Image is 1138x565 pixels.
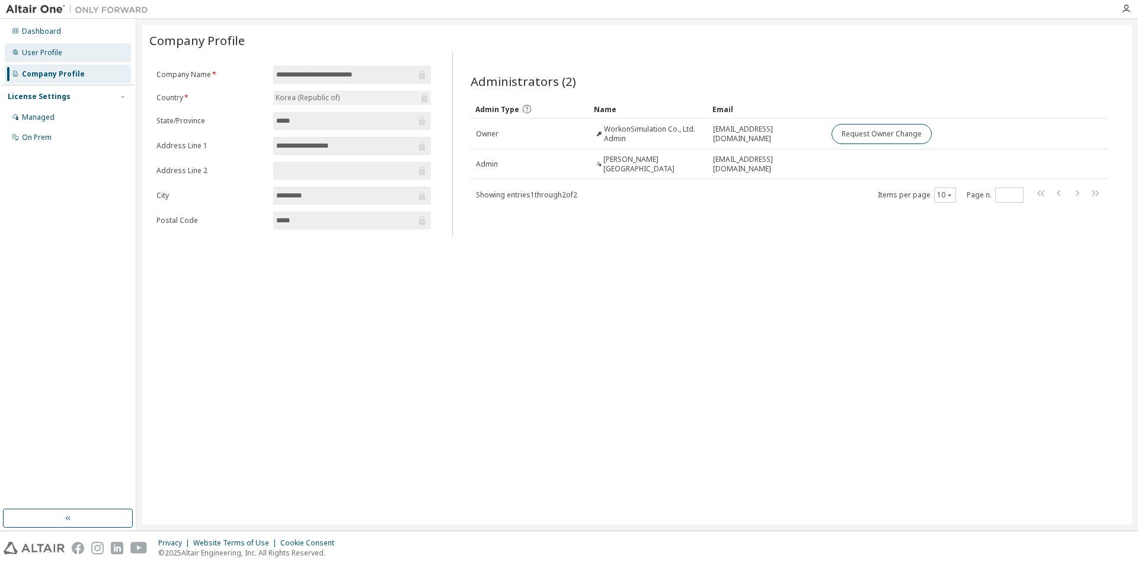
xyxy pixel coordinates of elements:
span: Items per page [878,187,956,203]
span: Owner [476,129,498,139]
div: License Settings [8,92,71,101]
div: User Profile [22,48,62,58]
label: State/Province [156,116,266,126]
p: © 2025 Altair Engineering, Inc. All Rights Reserved. [158,548,341,558]
div: Email [712,100,821,119]
div: Dashboard [22,27,61,36]
div: Website Terms of Use [193,538,280,548]
span: Showing entries 1 through 2 of 2 [476,190,577,200]
span: Admin [476,159,498,169]
div: Privacy [158,538,193,548]
div: On Prem [22,133,52,142]
button: 10 [937,190,953,200]
span: Administrators (2) [471,73,576,90]
span: Admin Type [475,104,519,114]
div: Company Profile [22,69,85,79]
label: City [156,191,266,200]
label: Postal Code [156,216,266,225]
div: Cookie Consent [280,538,341,548]
div: Korea (Republic of) [274,91,341,104]
button: Request Owner Change [832,124,932,144]
img: linkedin.svg [111,542,123,554]
span: WorkonSimulation Co., Ltd. Admin [604,125,702,143]
span: [PERSON_NAME][GEOGRAPHIC_DATA] [603,155,702,174]
span: Company Profile [149,32,245,49]
div: Korea (Republic of) [273,91,431,105]
label: Country [156,93,266,103]
div: Name [594,100,703,119]
label: Address Line 1 [156,141,266,151]
img: facebook.svg [72,542,84,554]
label: Company Name [156,70,266,79]
label: Address Line 2 [156,166,266,175]
img: Altair One [6,4,154,15]
span: [EMAIL_ADDRESS][DOMAIN_NAME] [713,155,821,174]
img: youtube.svg [130,542,148,554]
span: Page n. [967,187,1024,203]
img: altair_logo.svg [4,542,65,554]
span: [EMAIL_ADDRESS][DOMAIN_NAME] [713,125,821,143]
img: instagram.svg [91,542,104,554]
div: Managed [22,113,55,122]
